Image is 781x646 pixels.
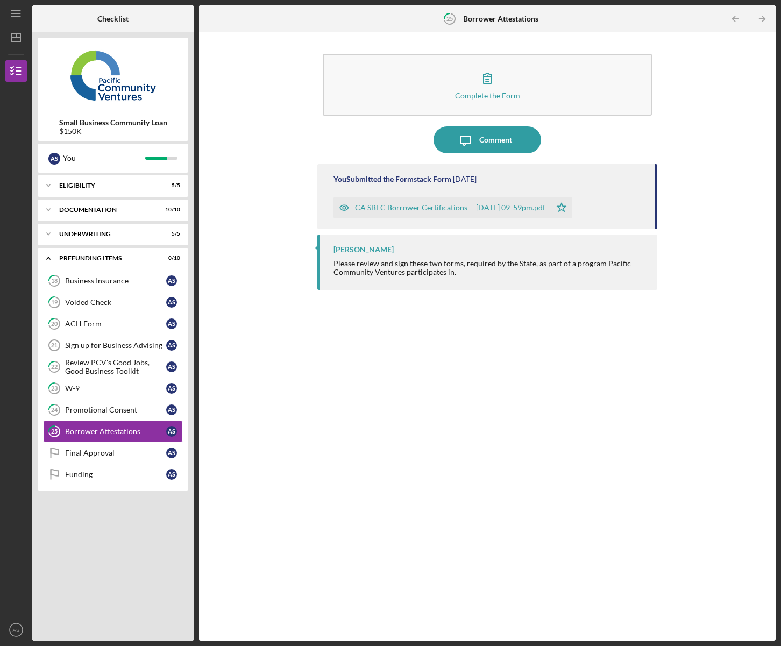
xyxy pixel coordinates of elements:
div: A S [166,297,177,308]
button: Complete the Form [323,54,651,116]
div: You Submitted the Formstack Form [333,175,451,183]
tspan: 21 [51,342,58,349]
div: Prefunding Items [59,255,153,261]
tspan: 18 [51,278,58,285]
a: 18Business InsuranceAS [43,270,183,292]
button: CA SBFC Borrower Certifications -- [DATE] 09_59pm.pdf [333,197,572,218]
a: Final ApprovalAS [43,442,183,464]
b: Borrower Attestations [463,15,538,23]
div: A S [48,153,60,165]
div: A S [166,469,177,480]
text: AS [13,627,20,633]
time: 2025-08-21 01:59 [453,175,477,183]
div: 10 / 10 [161,207,180,213]
tspan: 25 [446,15,453,22]
div: A S [166,275,177,286]
b: Small Business Community Loan [59,118,167,127]
div: W-9 [65,384,166,393]
div: $150K [59,127,167,136]
div: Please review and sign these two forms, required by the State, as part of a program Pacific Commu... [333,259,646,276]
div: A S [166,318,177,329]
div: 5 / 5 [161,231,180,237]
div: CA SBFC Borrower Certifications -- [DATE] 09_59pm.pdf [355,203,545,212]
div: A S [166,426,177,437]
div: Complete the Form [455,91,520,100]
div: Documentation [59,207,153,213]
div: A S [166,340,177,351]
tspan: 20 [51,321,58,328]
div: A S [166,383,177,394]
a: 22Review PCV's Good Jobs, Good Business ToolkitAS [43,356,183,378]
a: 19Voided CheckAS [43,292,183,313]
tspan: 25 [51,428,58,435]
div: 0 / 10 [161,255,180,261]
div: Voided Check [65,298,166,307]
a: 23W-9AS [43,378,183,399]
div: Borrower Attestations [65,427,166,436]
img: Product logo [38,43,188,108]
button: AS [5,619,27,641]
div: Eligibility [59,182,153,189]
div: 5 / 5 [161,182,180,189]
button: Comment [434,126,541,153]
b: Checklist [97,15,129,23]
div: Final Approval [65,449,166,457]
a: FundingAS [43,464,183,485]
a: 20ACH FormAS [43,313,183,335]
a: 24Promotional ConsentAS [43,399,183,421]
tspan: 23 [51,385,58,392]
div: Sign up for Business Advising [65,341,166,350]
tspan: 24 [51,407,58,414]
div: A S [166,404,177,415]
a: 25Borrower AttestationsAS [43,421,183,442]
div: A S [166,448,177,458]
div: [PERSON_NAME] [333,245,394,254]
div: Promotional Consent [65,406,166,414]
div: Business Insurance [65,276,166,285]
a: 21Sign up for Business AdvisingAS [43,335,183,356]
div: Underwriting [59,231,153,237]
tspan: 19 [51,299,58,306]
div: ACH Form [65,320,166,328]
div: Comment [479,126,512,153]
div: A S [166,361,177,372]
div: You [63,149,145,167]
div: Review PCV's Good Jobs, Good Business Toolkit [65,358,166,375]
div: Funding [65,470,166,479]
tspan: 22 [51,364,58,371]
